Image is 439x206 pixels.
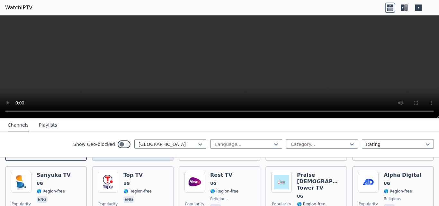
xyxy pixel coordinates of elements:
a: WatchIPTV [5,4,32,12]
span: UG [297,194,303,199]
img: Rest TV [184,172,205,193]
span: religious [210,196,228,202]
span: 🌎 Region-free [37,189,65,194]
h6: Alpha Digital [384,172,421,178]
span: UG [384,181,390,186]
h6: Rest TV [210,172,238,178]
span: UG [37,181,43,186]
img: Praise Jesus Tower TV [271,172,292,193]
h6: Top TV [123,172,152,178]
button: Channels [8,119,29,131]
span: 🌎 Region-free [210,189,238,194]
button: Playlists [39,119,57,131]
p: eng [37,196,48,203]
span: 🌎 Region-free [384,189,412,194]
span: religious [384,196,401,202]
span: UG [123,181,130,186]
img: Alpha Digital [358,172,379,193]
h6: Praise [DEMOGRAPHIC_DATA] Tower TV [297,172,341,191]
p: eng [123,196,134,203]
h6: Sanyuka TV [37,172,71,178]
span: UG [210,181,217,186]
label: Show Geo-blocked [73,141,115,148]
img: Sanyuka TV [11,172,31,193]
span: 🌎 Region-free [123,189,152,194]
img: Top TV [98,172,118,193]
